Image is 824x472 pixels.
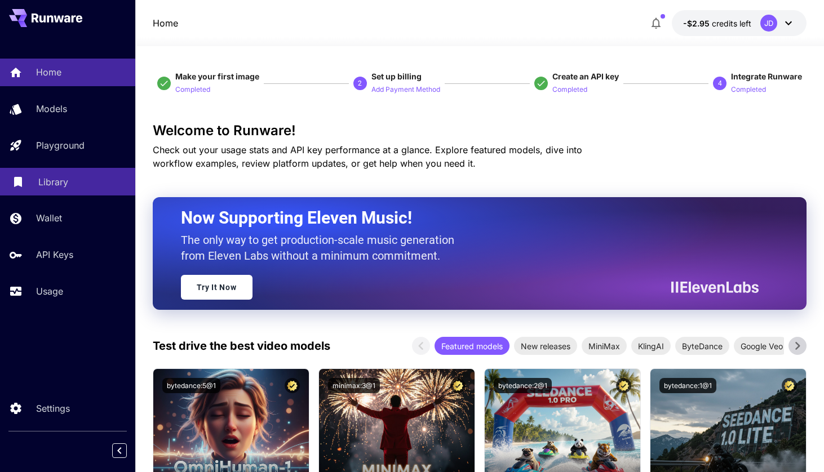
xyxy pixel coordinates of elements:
p: 2 [358,78,362,88]
button: bytedance:5@1 [162,378,220,393]
button: Certified Model – Vetted for best performance and includes a commercial license. [450,378,466,393]
span: Create an API key [552,72,619,81]
span: Make your first image [175,72,259,81]
p: Test drive the best video models [153,337,330,354]
span: ByteDance [675,340,729,352]
button: Certified Model – Vetted for best performance and includes a commercial license. [285,378,300,393]
p: Home [36,65,61,79]
div: JD [760,15,777,32]
p: The only way to get production-scale music generation from Eleven Labs without a minimum commitment. [181,232,463,264]
p: Add Payment Method [371,84,440,95]
button: Completed [731,82,766,96]
p: Completed [731,84,766,95]
button: bytedance:1@1 [659,378,716,393]
span: Set up billing [371,72,422,81]
div: ByteDance [675,337,729,355]
div: KlingAI [631,337,671,355]
button: Completed [175,82,210,96]
nav: breadcrumb [153,16,178,30]
div: Collapse sidebar [121,440,135,461]
span: MiniMax [582,340,627,352]
h3: Welcome to Runware! [153,123,807,139]
span: Featured models [435,340,510,352]
p: Settings [36,402,70,415]
a: Try It Now [181,275,252,300]
div: New releases [514,337,577,355]
div: Featured models [435,337,510,355]
span: -$2.95 [683,19,712,28]
p: Library [38,175,68,189]
p: Completed [175,84,210,95]
a: Home [153,16,178,30]
button: Certified Model – Vetted for best performance and includes a commercial license. [616,378,631,393]
p: API Keys [36,248,73,261]
div: Google Veo [734,337,790,355]
button: Completed [552,82,587,96]
h2: Now Supporting Eleven Music! [181,207,751,229]
p: Playground [36,139,85,152]
p: 4 [718,78,722,88]
p: Usage [36,284,63,298]
span: Integrate Runware [731,72,802,81]
span: KlingAI [631,340,671,352]
button: Collapse sidebar [112,443,127,458]
span: Google Veo [734,340,790,352]
div: -$2.9472 [683,17,751,29]
button: Certified Model – Vetted for best performance and includes a commercial license. [782,378,797,393]
p: Models [36,102,67,115]
button: bytedance:2@1 [494,378,552,393]
p: Completed [552,84,587,95]
span: Check out your usage stats and API key performance at a glance. Explore featured models, dive int... [153,144,582,169]
button: -$2.9472JD [672,10,807,36]
div: MiniMax [582,337,627,355]
p: Wallet [36,211,62,225]
button: minimax:3@1 [328,378,380,393]
span: credits left [712,19,751,28]
span: New releases [514,340,577,352]
button: Add Payment Method [371,82,440,96]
